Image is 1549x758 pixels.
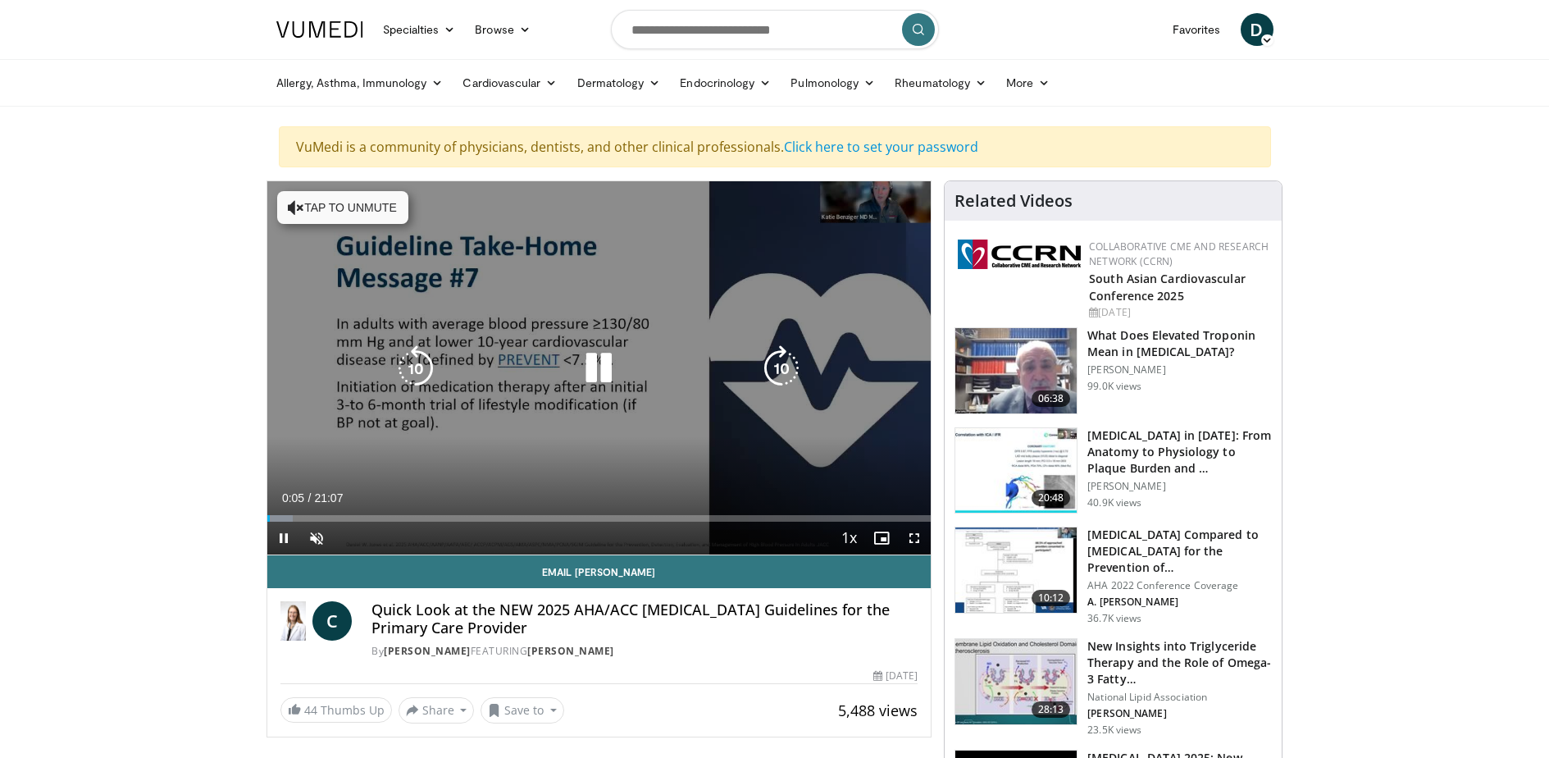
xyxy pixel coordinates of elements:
[267,181,932,555] video-js: Video Player
[312,601,352,641] a: C
[280,601,307,641] img: Dr. Catherine P. Benziger
[481,697,564,724] button: Save to
[954,527,1272,625] a: 10:12 [MEDICAL_DATA] Compared to [MEDICAL_DATA] for the Prevention of… AHA 2022 Conference Covera...
[954,327,1272,414] a: 06:38 What Does Elevated Troponin Mean in [MEDICAL_DATA]? [PERSON_NAME] 99.0K views
[898,522,931,555] button: Fullscreen
[1087,480,1272,493] p: [PERSON_NAME]
[1087,527,1272,576] h3: [MEDICAL_DATA] Compared to [MEDICAL_DATA] for the Prevention of…
[1087,596,1272,609] p: A. [PERSON_NAME]
[1032,590,1071,606] span: 10:12
[567,66,671,99] a: Dermatology
[1032,390,1071,407] span: 06:38
[300,522,333,555] button: Unmute
[373,13,466,46] a: Specialties
[1089,305,1269,320] div: [DATE]
[885,66,996,99] a: Rheumatology
[1087,496,1141,509] p: 40.9K views
[832,522,865,555] button: Playback Rate
[371,644,918,659] div: By FEATURING
[1087,638,1272,687] h3: New Insights into Triglyceride Therapy and the Role of Omega-3 Fatty…
[1241,13,1273,46] a: D
[1087,691,1272,704] p: National Lipid Association
[781,66,885,99] a: Pulmonology
[1032,490,1071,506] span: 20:48
[954,427,1272,514] a: 20:48 [MEDICAL_DATA] in [DATE]: From Anatomy to Physiology to Plaque Burden and … [PERSON_NAME] 4...
[784,138,978,156] a: Click here to set your password
[1087,612,1141,625] p: 36.7K views
[955,639,1077,724] img: 45ea033d-f728-4586-a1ce-38957b05c09e.150x105_q85_crop-smart_upscale.jpg
[1087,707,1272,720] p: [PERSON_NAME]
[838,701,918,720] span: 5,488 views
[1087,327,1272,360] h3: What Does Elevated Troponin Mean in [MEDICAL_DATA]?
[314,491,343,505] span: 21:07
[276,21,363,38] img: VuMedi Logo
[955,527,1077,613] img: 7c0f9b53-1609-4588-8498-7cac8464d722.150x105_q85_crop-smart_upscale.jpg
[267,522,300,555] button: Pause
[670,66,781,99] a: Endocrinology
[954,638,1272,737] a: 28:13 New Insights into Triglyceride Therapy and the Role of Omega-3 Fatty… National Lipid Associ...
[308,491,312,505] span: /
[277,191,408,224] button: Tap to unmute
[1087,380,1141,393] p: 99.0K views
[267,515,932,522] div: Progress Bar
[955,328,1077,413] img: 98daf78a-1d22-4ebe-927e-10afe95ffd94.150x105_q85_crop-smart_upscale.jpg
[996,66,1059,99] a: More
[304,702,317,718] span: 44
[955,428,1077,514] img: 823da73b-7a00-425d-bb7f-45c8b03b10c3.150x105_q85_crop-smart_upscale.jpg
[1087,363,1272,377] p: [PERSON_NAME]
[279,126,1271,167] div: VuMedi is a community of physicians, dentists, and other clinical professionals.
[1087,427,1272,477] h3: [MEDICAL_DATA] in [DATE]: From Anatomy to Physiology to Plaque Burden and …
[865,522,898,555] button: Enable picture-in-picture mode
[399,697,475,724] button: Share
[267,66,453,99] a: Allergy, Asthma, Immunology
[527,644,614,658] a: [PERSON_NAME]
[954,191,1073,211] h4: Related Videos
[465,13,540,46] a: Browse
[1089,240,1269,268] a: Collaborative CME and Research Network (CCRN)
[282,491,304,505] span: 0:05
[371,601,918,637] h4: Quick Look at the NEW 2025 AHA/ACC [MEDICAL_DATA] Guidelines for the Primary Care Provider
[267,555,932,588] a: Email [PERSON_NAME]
[873,669,918,683] div: [DATE]
[384,644,471,658] a: [PERSON_NAME]
[611,10,939,49] input: Search topics, interventions
[1089,271,1246,304] a: South Asian Cardiovascular Conference 2025
[1087,724,1141,737] p: 23.5K views
[280,697,392,723] a: 44 Thumbs Up
[1032,701,1071,718] span: 28:13
[1163,13,1231,46] a: Favorites
[453,66,567,99] a: Cardiovascular
[958,240,1081,269] img: a04ee3ba-8487-4636-b0fb-5e8d268f3737.png.150x105_q85_autocrop_double_scale_upscale_version-0.2.png
[1087,579,1272,592] p: AHA 2022 Conference Coverage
